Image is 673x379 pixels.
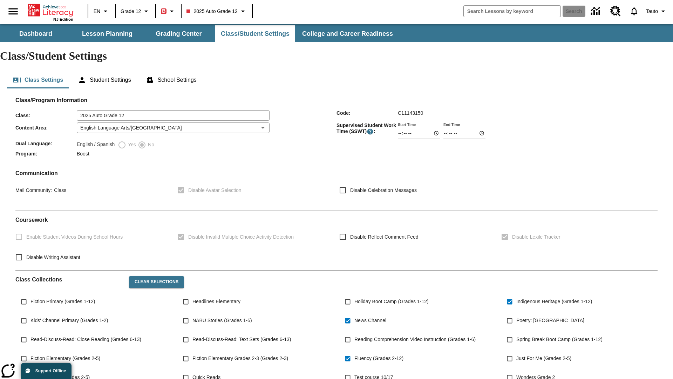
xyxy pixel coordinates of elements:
[94,8,100,15] span: EN
[77,110,270,121] input: Class
[215,25,295,42] button: Class/Student Settings
[30,298,95,305] span: Fiction Primary (Grades 1-12)
[162,7,165,15] span: B
[53,17,73,21] span: NJ Edition
[336,110,398,116] span: Code :
[15,170,658,177] h2: Communication
[15,104,658,158] div: Class/Program Information
[118,5,153,18] button: Grade: Grade 12, Select a grade
[144,25,214,42] button: Grading Center
[192,355,288,362] span: Fiction Elementary Grades 2-3 (Grades 2-3)
[516,355,571,362] span: Just For Me (Grades 2-5)
[398,122,416,127] label: Start Time
[184,5,250,18] button: Class: 2025 Auto Grade 12, Select your class
[336,122,398,135] span: Supervised Student Work Time (SSWT) :
[516,336,603,343] span: Spring Break Boot Camp (Grades 1-12)
[354,317,386,324] span: News Channel
[30,336,141,343] span: Read-Discuss-Read: Close Reading (Grades 6-13)
[140,72,202,88] button: School Settings
[367,128,374,135] button: Supervised Student Work Time is the timeframe when students can take LevelSet and when lessons ar...
[15,276,123,283] h2: Class Collections
[15,141,77,146] span: Dual Language :
[443,122,460,127] label: End Time
[21,363,72,379] button: Support Offline
[158,5,179,18] button: Boost Class color is red. Change class color
[186,8,237,15] span: 2025 Auto Grade 12
[646,8,658,15] span: Tauto
[26,254,80,261] span: Disable Writing Assistant
[129,276,184,288] button: Clear Selections
[90,5,113,18] button: Language: EN, Select a language
[15,113,77,118] span: Class :
[15,97,658,104] h2: Class/Program Information
[15,187,52,193] span: Mail Community :
[587,2,606,21] a: Data Center
[26,233,123,241] span: Enable Student Videos During School Hours
[35,368,66,373] span: Support Offline
[354,298,429,305] span: Holiday Boot Camp (Grades 1-12)
[643,5,670,18] button: Profile/Settings
[126,141,136,148] span: Yes
[1,25,71,42] button: Dashboard
[625,2,643,20] a: Notifications
[7,72,666,88] div: Class/Student Settings
[398,110,423,116] span: C11143150
[192,298,240,305] span: Headlines Elementary
[30,317,108,324] span: Kids' Channel Primary (Grades 1-2)
[297,25,399,42] button: College and Career Readiness
[464,6,560,17] input: search field
[72,25,142,42] button: Lesson Planning
[77,151,89,157] span: Boost
[146,141,154,148] span: No
[512,233,560,241] span: Disable Lexile Tracker
[516,298,592,305] span: Indigenous Heritage (Grades 1-12)
[15,217,658,265] div: Coursework
[15,170,658,205] div: Communication
[192,336,291,343] span: Read-Discuss-Read: Text Sets (Grades 6-13)
[354,336,476,343] span: Reading Comprehension Video Instruction (Grades 1-6)
[188,187,242,194] span: Disable Avatar Selection
[354,355,403,362] span: Fluency (Grades 2-12)
[350,187,417,194] span: Disable Celebration Messages
[3,1,23,22] button: Open side menu
[188,233,294,241] span: Disable Invalid Multiple Choice Activity Detection
[15,125,77,131] span: Content Area :
[72,72,136,88] button: Student Settings
[30,355,100,362] span: Fiction Elementary (Grades 2-5)
[28,2,73,21] div: Home
[516,317,584,324] span: Poetry: [GEOGRAPHIC_DATA]
[77,141,115,149] label: English / Spanish
[121,8,141,15] span: Grade 12
[606,2,625,21] a: Resource Center, Will open in new tab
[7,72,69,88] button: Class Settings
[52,187,66,193] span: Class
[192,317,252,324] span: NABU Stories (Grades 1-5)
[15,151,77,157] span: Program :
[77,122,270,133] div: English Language Arts/[GEOGRAPHIC_DATA]
[350,233,419,241] span: Disable Reflect Comment Feed
[15,217,658,223] h2: Course work
[28,3,73,17] a: Home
